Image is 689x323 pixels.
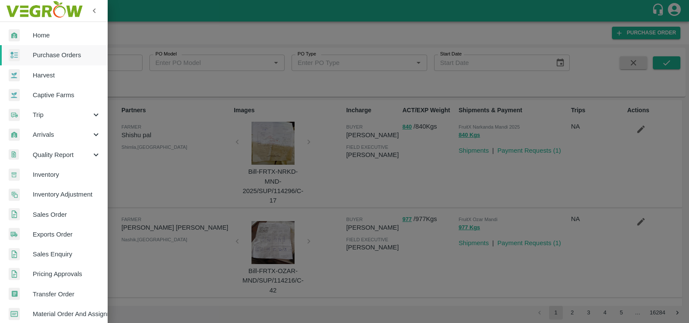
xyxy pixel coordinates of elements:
[9,268,20,280] img: sales
[9,228,20,240] img: shipments
[33,110,91,120] span: Trip
[9,49,20,62] img: reciept
[33,150,91,160] span: Quality Report
[9,149,19,160] img: qualityReport
[33,90,101,100] span: Captive Farms
[9,109,20,121] img: delivery
[9,208,20,221] img: sales
[33,71,101,80] span: Harvest
[9,288,20,300] img: whTransfer
[33,230,101,239] span: Exports Order
[33,269,101,279] span: Pricing Approvals
[9,169,20,181] img: whInventory
[9,129,20,141] img: whArrival
[33,289,101,299] span: Transfer Order
[33,210,101,219] span: Sales Order
[9,248,20,261] img: sales
[33,309,101,319] span: Material Order And Assignment
[33,170,101,179] span: Inventory
[9,308,20,320] img: centralMaterial
[9,29,20,42] img: whArrival
[33,130,91,139] span: Arrivals
[9,89,20,102] img: harvest
[33,50,101,60] span: Purchase Orders
[9,188,20,201] img: inventory
[33,190,101,199] span: Inventory Adjustment
[33,249,101,259] span: Sales Enquiry
[33,31,101,40] span: Home
[9,69,20,82] img: harvest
